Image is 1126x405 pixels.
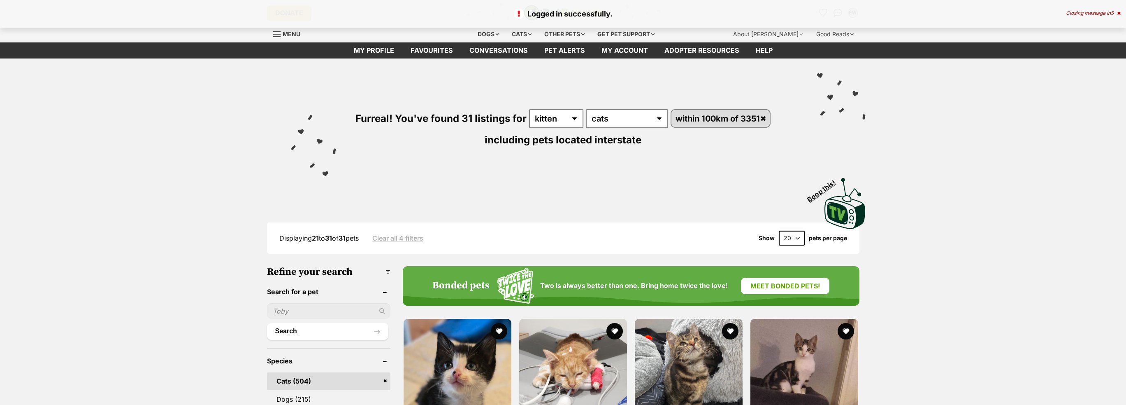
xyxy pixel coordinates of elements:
[461,42,536,59] a: conversations
[656,42,748,59] a: Adopter resources
[491,323,507,339] button: favourite
[273,26,306,41] a: Menu
[279,234,359,242] span: Displaying to of pets
[472,26,505,42] div: Dogs
[267,288,390,295] header: Search for a pet
[606,323,623,339] button: favourite
[312,234,319,242] strong: 21
[540,282,728,290] span: Two is always better than one. Bring home twice the love!
[838,323,854,339] button: favourite
[727,26,809,42] div: About [PERSON_NAME]
[506,26,537,42] div: Cats
[824,178,866,229] img: PetRescue TV logo
[536,42,593,59] a: Pet alerts
[283,30,300,37] span: Menu
[741,278,829,294] a: Meet bonded pets!
[809,235,847,241] label: pets per page
[497,268,534,304] img: Squiggle
[325,234,332,242] strong: 31
[810,26,859,42] div: Good Reads
[671,110,770,127] a: within 100km of 3351
[267,303,390,319] input: Toby
[485,134,641,146] span: including pets located interstate
[346,42,402,59] a: My profile
[372,234,423,242] a: Clear all 4 filters
[539,26,590,42] div: Other pets
[806,173,843,203] span: Boop this!
[339,234,346,242] strong: 31
[593,42,656,59] a: My account
[267,323,388,339] button: Search
[1066,10,1121,16] div: Closing message in
[8,8,1118,19] p: Logged in successfully.
[267,372,390,390] a: Cats (504)
[267,357,390,365] header: Species
[267,266,390,278] h3: Refine your search
[722,323,738,339] button: favourite
[1111,10,1114,16] span: 5
[748,42,781,59] a: Help
[824,171,866,231] a: Boop this!
[592,26,660,42] div: Get pet support
[759,235,775,241] span: Show
[402,42,461,59] a: Favourites
[355,112,527,124] span: Furreal! You've found 31 listings for
[432,280,490,292] h4: Bonded pets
